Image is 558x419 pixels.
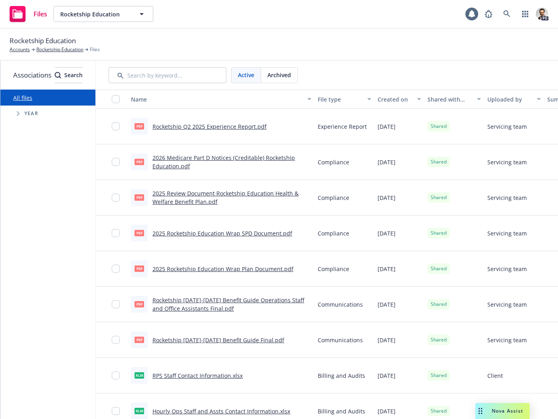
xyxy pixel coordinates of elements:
[318,122,367,131] span: Experience Report
[318,229,349,237] span: Compliance
[431,301,447,308] span: Shared
[152,190,299,206] a: 2025 Review Document Rocketship Education Health & Welfare Benefit Plan.pdf
[487,95,532,104] div: Uploaded by
[487,371,503,380] span: Client
[135,230,144,236] span: pdf
[378,95,412,104] div: Created on
[90,46,100,53] span: Files
[431,158,447,166] span: Shared
[135,194,144,200] span: pdf
[475,403,485,419] div: Drag to move
[431,336,447,343] span: Shared
[378,194,396,202] span: [DATE]
[431,123,447,130] span: Shared
[135,123,144,129] span: pdf
[131,95,303,104] div: Name
[112,194,120,202] input: Toggle Row Selected
[536,8,548,20] img: photo
[112,265,120,273] input: Toggle Row Selected
[431,407,447,415] span: Shared
[318,300,363,309] span: Communications
[112,300,120,308] input: Toggle Row Selected
[374,90,424,109] button: Created on
[152,407,290,415] a: Hourly Ops Staff and Assts Contact Information.xlsx
[55,67,83,83] button: SearchSearch
[152,336,284,344] a: Rocketship [DATE]-[DATE] Benefit Guide Final.pdf
[128,90,315,109] button: Name
[135,265,144,271] span: pdf
[378,158,396,166] span: [DATE]
[112,122,120,130] input: Toggle Row Selected
[135,408,144,414] span: xlsx
[487,300,527,309] span: Servicing team
[36,46,83,53] a: Rocketship Education
[152,123,267,130] a: Rocketship Q2 2025 Experience Report.pdf
[34,11,47,17] span: Files
[424,90,484,109] button: Shared with client
[378,229,396,237] span: [DATE]
[13,70,51,80] span: Associations
[492,407,523,414] span: Nova Assist
[431,229,447,237] span: Shared
[152,229,292,237] a: 2025 Rocketship Education Wrap SPD Document.pdf
[6,3,50,25] a: Files
[318,265,349,273] span: Compliance
[112,371,120,379] input: Toggle Row Selected
[481,6,497,22] a: Report a Bug
[0,106,95,122] div: Tree Example
[53,6,153,22] button: Rocketship Education
[152,154,295,170] a: 2026 Medicare Part D Notices (Creditable) Rocketship Education.pdf
[24,111,38,116] span: Year
[378,371,396,380] span: [DATE]
[318,407,365,415] span: Billing and Audits
[112,336,120,344] input: Toggle Row Selected
[315,90,374,109] button: File type
[135,301,144,307] span: pdf
[487,122,527,131] span: Servicing team
[152,265,293,273] a: 2025 Rocketship Education Wrap Plan Document.pdf
[318,371,365,380] span: Billing and Audits
[431,265,447,272] span: Shared
[475,403,530,419] button: Nova Assist
[487,194,527,202] span: Servicing team
[135,372,144,378] span: xlsx
[13,94,32,102] a: All files
[499,6,515,22] a: Search
[427,95,472,104] div: Shared with client
[109,67,226,83] input: Search by keyword...
[267,71,291,79] span: Archived
[10,36,76,46] span: Rocketship Education
[60,10,129,18] span: Rocketship Education
[112,407,120,415] input: Toggle Row Selected
[318,95,362,104] div: File type
[378,122,396,131] span: [DATE]
[55,68,83,83] div: Search
[318,194,349,202] span: Compliance
[487,336,527,344] span: Servicing team
[487,229,527,237] span: Servicing team
[487,158,527,166] span: Servicing team
[10,46,30,53] a: Accounts
[318,158,349,166] span: Compliance
[487,265,527,273] span: Servicing team
[431,372,447,379] span: Shared
[55,72,61,78] svg: Search
[152,296,304,312] a: Rocketship [DATE]-[DATE] Benefit Guide Operations Staff and Office Assistants Final.pdf
[135,337,144,343] span: pdf
[484,90,544,109] button: Uploaded by
[112,158,120,166] input: Toggle Row Selected
[152,372,243,379] a: RPS Staff Contact Information.xlsx
[378,336,396,344] span: [DATE]
[431,194,447,201] span: Shared
[517,6,533,22] a: Switch app
[112,95,120,103] input: Select all
[378,300,396,309] span: [DATE]
[318,336,363,344] span: Communications
[238,71,254,79] span: Active
[378,265,396,273] span: [DATE]
[378,407,396,415] span: [DATE]
[112,229,120,237] input: Toggle Row Selected
[135,159,144,165] span: pdf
